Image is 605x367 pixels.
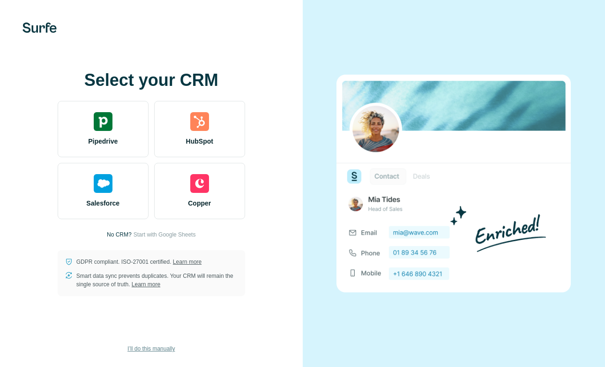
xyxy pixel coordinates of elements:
[134,230,196,239] button: Start with Google Sheets
[94,112,112,131] img: pipedrive's logo
[22,23,57,33] img: Surfe's logo
[107,230,132,239] p: No CRM?
[76,272,238,289] p: Smart data sync prevents duplicates. Your CRM will remain the single source of truth.
[132,281,160,288] a: Learn more
[121,342,181,356] button: I’ll do this manually
[173,259,202,265] a: Learn more
[88,137,118,146] span: Pipedrive
[86,199,120,208] span: Salesforce
[76,258,202,266] p: GDPR compliant. ISO-27001 certified.
[190,112,209,131] img: hubspot's logo
[127,344,175,353] span: I’ll do this manually
[58,71,245,90] h1: Select your CRM
[190,174,209,193] img: copper's logo
[186,137,213,146] span: HubSpot
[188,199,211,208] span: Copper
[336,75,571,292] img: none image
[94,174,112,193] img: salesforce's logo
